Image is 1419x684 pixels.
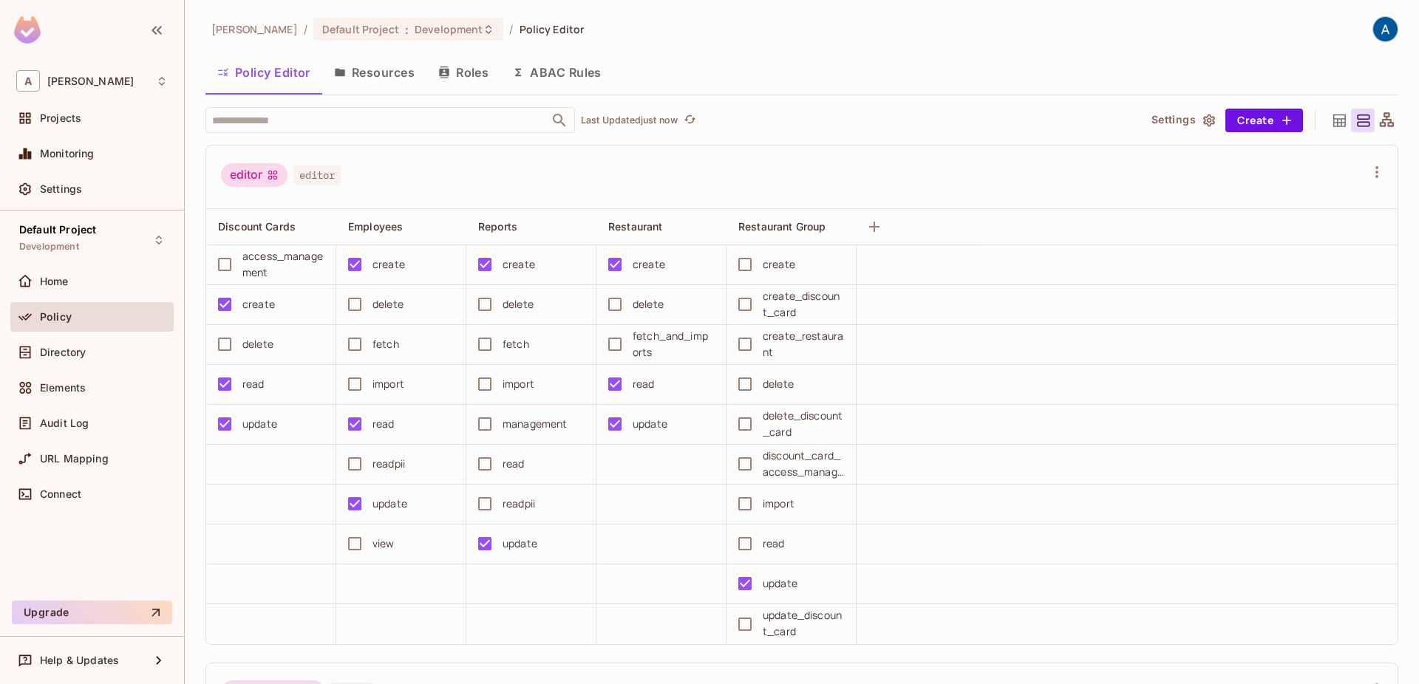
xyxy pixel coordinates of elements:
div: delete [242,336,273,352]
span: Restaurant Group [738,220,826,233]
div: delete [633,296,664,312]
button: ABAC Rules [500,54,613,91]
div: delete_discount_card [763,408,844,440]
span: Elements [40,382,86,394]
span: Employees [348,220,403,233]
div: read [503,456,525,472]
li: / [509,22,513,36]
span: Restaurant [608,220,663,233]
li: / [304,22,307,36]
img: Aman Sharma [1373,17,1398,41]
div: create [763,256,795,273]
img: SReyMgAAAABJRU5ErkJggg== [14,16,41,44]
div: update_discount_card [763,607,844,640]
div: readpii [503,496,535,512]
div: update [763,575,797,592]
div: update [242,416,277,432]
div: editor [221,163,287,187]
p: Last Updated just now [581,114,678,126]
span: Policy Editor [520,22,585,36]
span: Workspace: Aman Sharma [47,75,134,87]
div: discount_card_access_management [763,448,844,480]
span: : [404,24,409,35]
div: update [633,416,667,432]
div: create [372,256,405,273]
span: Monitoring [40,148,95,160]
div: read [242,376,265,392]
span: Directory [40,346,86,358]
span: Projects [40,112,81,124]
div: read [763,536,785,552]
button: Upgrade [12,601,172,624]
span: Discount Cards [218,220,296,233]
div: import [763,496,794,512]
span: Help & Updates [40,654,119,666]
div: fetch_and_imports [633,328,714,360]
div: create_discount_card [763,288,844,321]
span: URL Mapping [40,453,109,465]
button: Resources [322,54,426,91]
span: Settings [40,183,82,195]
div: update [503,536,537,552]
div: create [503,256,535,273]
button: Settings [1146,109,1219,132]
div: delete [763,376,794,392]
button: refresh [681,112,698,129]
div: update [372,496,407,512]
span: refresh [684,113,696,128]
span: Click to refresh data [678,112,698,129]
div: create_restaurant [763,328,844,360]
div: import [372,376,404,392]
div: delete [503,296,534,312]
span: Policy [40,311,72,323]
div: import [503,376,534,392]
span: Audit Log [40,417,89,429]
div: fetch [503,336,529,352]
button: Open [549,110,570,131]
span: A [16,70,40,92]
div: readpii [372,456,405,472]
span: Development [415,22,483,36]
button: Create [1225,109,1303,132]
span: Home [40,276,69,287]
button: Roles [426,54,500,91]
div: management [503,416,568,432]
button: Policy Editor [205,54,322,91]
span: Development [19,241,79,253]
span: Reports [478,220,517,233]
div: delete [372,296,404,312]
span: Connect [40,488,81,500]
span: editor [293,165,341,185]
div: fetch [372,336,399,352]
span: the active workspace [211,22,298,36]
span: Default Project [322,22,399,36]
div: read [633,376,655,392]
div: view [372,536,395,552]
div: access_management [242,248,324,281]
div: create [242,296,275,312]
div: read [372,416,395,432]
span: Default Project [19,224,96,236]
div: create [633,256,665,273]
